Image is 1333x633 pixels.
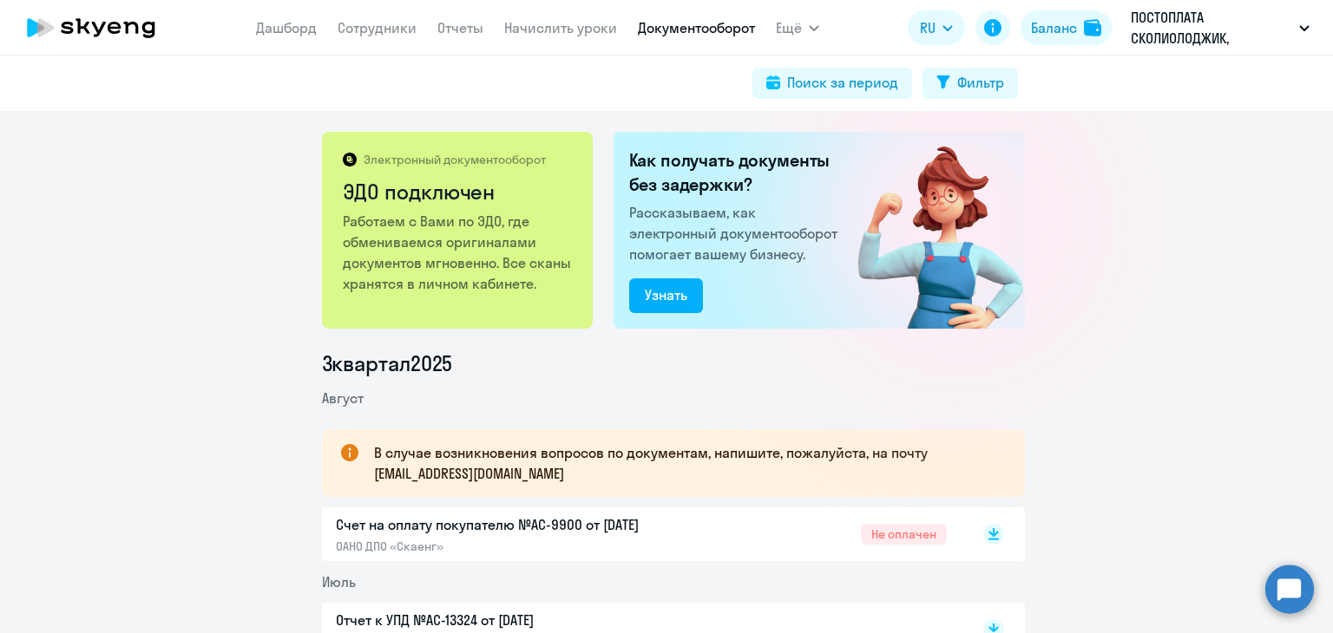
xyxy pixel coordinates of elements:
a: Сотрудники [338,19,417,36]
button: Балансbalance [1021,10,1112,45]
a: Дашборд [256,19,317,36]
div: Фильтр [957,72,1004,93]
div: Поиск за период [787,72,898,93]
p: Отчет к УПД №AC-13324 от [DATE] [336,610,700,630]
p: ОАНО ДПО «Скаенг» [336,538,700,554]
a: Отчеты [437,19,483,36]
button: Ещё [776,10,819,45]
h2: ЭДО подключен [343,178,575,206]
p: Работаем с Вами по ЭДО, где обмениваемся оригиналами документов мгновенно. Все сканы хранятся в л... [343,211,575,294]
span: Не оплачен [861,524,947,545]
button: Поиск за период [752,68,912,99]
p: Рассказываем, как электронный документооборот помогает вашему бизнесу. [629,202,844,264]
p: Электронный документооборот [364,152,546,167]
img: balance [1084,19,1101,36]
li: 3 квартал 2025 [322,349,1025,377]
span: Ещё [776,17,802,38]
h2: Как получать документы без задержки? [629,148,844,197]
button: RU [908,10,965,45]
img: connected [830,132,1025,329]
span: Август [322,389,364,407]
span: RU [920,17,936,38]
a: Счет на оплату покупателю №AC-9900 от [DATE]ОАНО ДПО «Скаенг»Не оплачен [336,514,947,554]
p: ПОСТОПЛАТА СКОЛИОЛОДЖИК, СКОЛИОЛОДЖИК.РУ, ООО [1131,7,1292,49]
span: Июль [322,573,356,591]
div: Узнать [645,284,687,305]
p: Счет на оплату покупателю №AC-9900 от [DATE] [336,514,700,535]
a: Документооборот [638,19,755,36]
a: Начислить уроки [504,19,617,36]
div: Баланс [1031,17,1077,38]
button: Узнать [629,278,703,313]
p: В случае возникновения вопросов по документам, напишите, пожалуйста, на почту [EMAIL_ADDRESS][DOM... [374,442,994,484]
button: ПОСТОПЛАТА СКОЛИОЛОДЖИК, СКОЛИОЛОДЖИК.РУ, ООО [1122,7,1318,49]
button: Фильтр [923,68,1018,99]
